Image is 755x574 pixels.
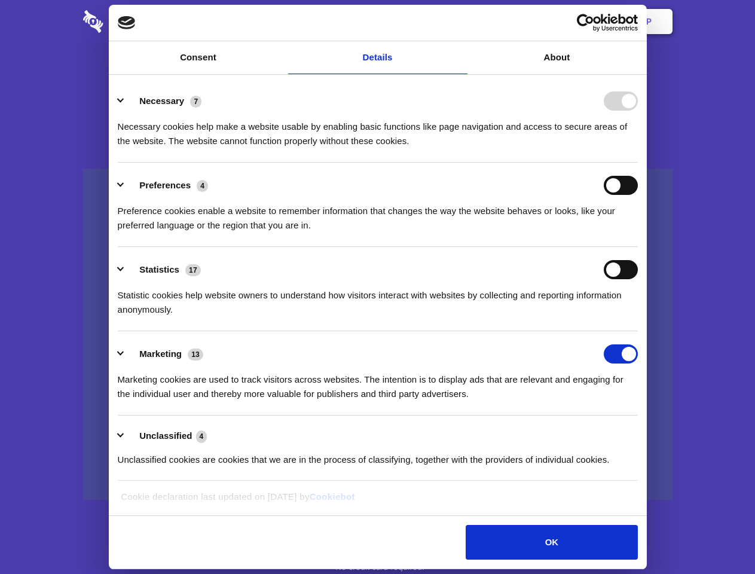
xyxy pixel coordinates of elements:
img: logo [118,16,136,29]
label: Marketing [139,349,182,359]
a: Pricing [351,3,403,40]
img: logo-wordmark-white-trans-d4663122ce5f474addd5e946df7df03e33cb6a1c49d2221995e7729f52c070b2.svg [83,10,185,33]
span: 7 [190,96,201,108]
div: Necessary cookies help make a website usable by enabling basic functions like page navigation and... [118,111,638,148]
iframe: Drift Widget Chat Controller [695,514,741,560]
a: Wistia video thumbnail [83,169,673,500]
div: Marketing cookies are used to track visitors across websites. The intention is to display ads tha... [118,364,638,401]
div: Unclassified cookies are cookies that we are in the process of classifying, together with the pro... [118,444,638,467]
button: OK [466,525,637,560]
span: 17 [185,264,201,276]
button: Preferences (4) [118,176,216,195]
span: 13 [188,349,203,361]
button: Marketing (13) [118,344,211,364]
span: 4 [197,180,208,192]
label: Statistics [139,264,179,274]
a: Details [288,41,467,74]
button: Statistics (17) [118,260,209,279]
label: Necessary [139,96,184,106]
label: Preferences [139,180,191,190]
a: About [467,41,647,74]
div: Preference cookies enable a website to remember information that changes the way the website beha... [118,195,638,233]
a: Consent [109,41,288,74]
span: 4 [196,430,207,442]
div: Cookie declaration last updated on [DATE] by [112,490,643,513]
div: Statistic cookies help website owners to understand how visitors interact with websites by collec... [118,279,638,317]
a: Cookiebot [310,491,355,502]
h4: Auto-redaction of sensitive data, encrypted data sharing and self-destructing private chats. Shar... [83,109,673,148]
a: Usercentrics Cookiebot - opens in a new window [533,14,638,32]
a: Login [542,3,594,40]
a: Contact [485,3,540,40]
h1: Eliminate Slack Data Loss. [83,54,673,97]
button: Necessary (7) [118,91,209,111]
button: Unclassified (4) [118,429,215,444]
